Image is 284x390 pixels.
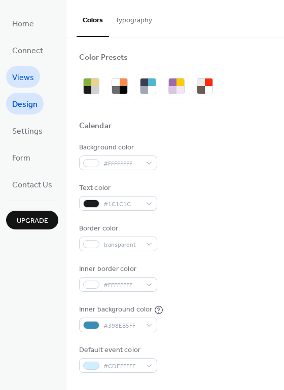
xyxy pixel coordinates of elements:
span: Contact Us [12,177,52,193]
a: Connect [6,39,49,61]
span: #FFFFFFFF [103,280,141,291]
span: #1C1C1C [103,199,141,210]
span: transparent [103,240,141,250]
div: Default event color [79,345,155,356]
a: Settings [6,120,49,141]
a: Design [6,93,44,114]
a: Contact Us [6,173,58,195]
span: Connect [12,43,43,59]
div: Inner background color [79,304,152,315]
span: Form [12,150,30,166]
span: Views [12,70,34,86]
span: Settings [12,124,43,139]
a: Views [6,66,40,88]
a: Form [6,146,37,168]
span: #CDEFFFFF [103,361,141,372]
a: Home [6,12,40,34]
div: Color Presets [79,53,128,63]
span: Design [12,97,38,112]
span: #FFFFFFFF [103,159,141,169]
div: Background color [79,142,155,153]
div: Border color [79,223,155,234]
span: Upgrade [17,216,48,226]
div: Calendar [79,121,112,132]
div: Text color [79,183,155,193]
span: #398EB5FF [103,321,141,331]
span: Home [12,16,34,32]
button: Upgrade [6,211,58,229]
div: Inner border color [79,264,155,275]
